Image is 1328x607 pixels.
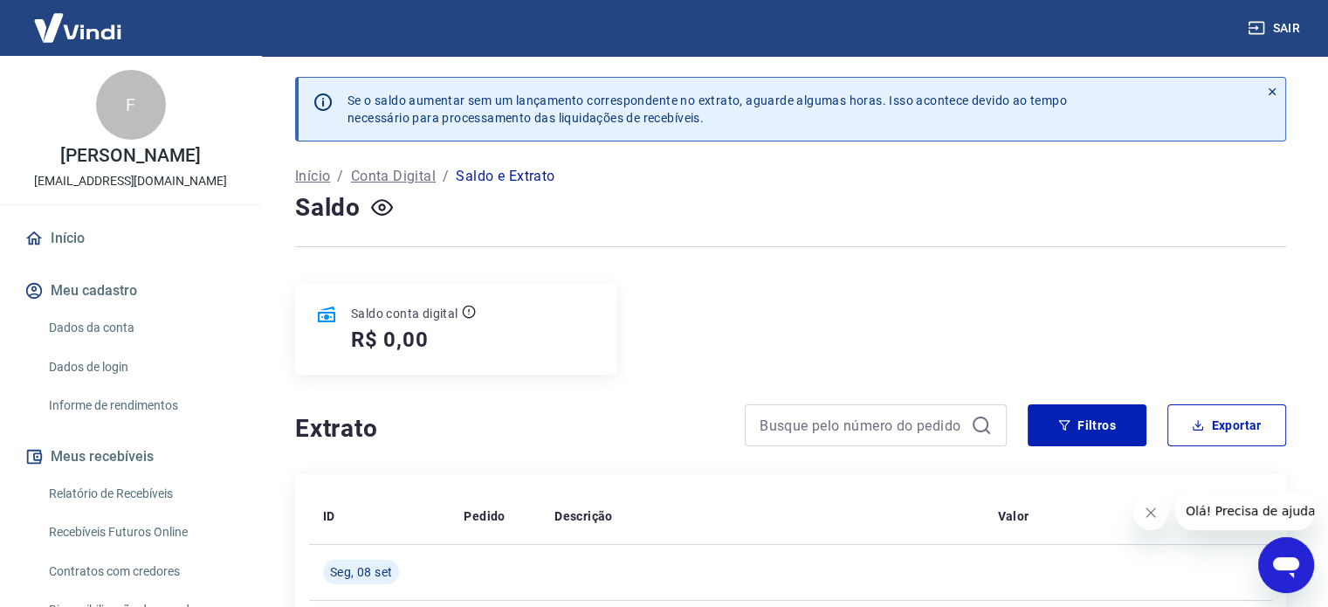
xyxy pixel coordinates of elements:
[347,92,1067,127] p: Se o saldo aumentar sem um lançamento correspondente no extrato, aguarde algumas horas. Isso acon...
[351,166,436,187] a: Conta Digital
[295,411,724,446] h4: Extrato
[760,412,964,438] input: Busque pelo número do pedido
[337,166,343,187] p: /
[21,272,240,310] button: Meu cadastro
[34,172,227,190] p: [EMAIL_ADDRESS][DOMAIN_NAME]
[295,190,361,225] h4: Saldo
[1133,495,1168,530] iframe: Fechar mensagem
[21,1,134,54] img: Vindi
[443,166,449,187] p: /
[21,219,240,258] a: Início
[456,166,554,187] p: Saldo e Extrato
[42,514,240,550] a: Recebíveis Futuros Online
[1244,12,1307,45] button: Sair
[351,305,458,322] p: Saldo conta digital
[42,310,240,346] a: Dados da conta
[60,147,200,165] p: [PERSON_NAME]
[554,507,613,525] p: Descrição
[42,476,240,512] a: Relatório de Recebíveis
[10,12,147,26] span: Olá! Precisa de ajuda?
[1258,537,1314,593] iframe: Botão para abrir a janela de mensagens
[330,563,392,581] span: Seg, 08 set
[1028,404,1146,446] button: Filtros
[998,507,1029,525] p: Valor
[21,438,240,476] button: Meus recebíveis
[42,388,240,424] a: Informe de rendimentos
[464,507,505,525] p: Pedido
[42,349,240,385] a: Dados de login
[1167,404,1286,446] button: Exportar
[96,70,166,140] div: F
[295,166,330,187] a: Início
[42,554,240,590] a: Contratos com credores
[1175,492,1314,530] iframe: Mensagem da empresa
[323,507,335,525] p: ID
[351,326,429,354] h5: R$ 0,00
